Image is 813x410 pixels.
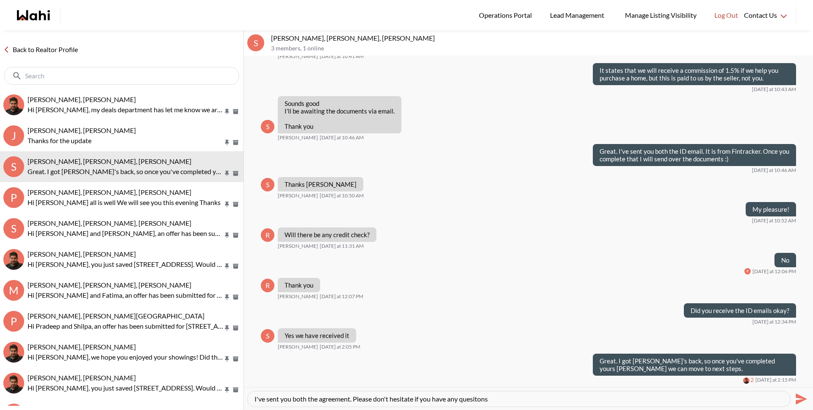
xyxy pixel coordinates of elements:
time: 2025-09-11T16:07:48.274Z [320,293,363,300]
img: U [3,94,24,115]
img: T [3,373,24,393]
p: Hi [PERSON_NAME], my deals department has let me know we are still waiting to receive our commiss... [28,105,223,115]
button: Archive [231,355,240,363]
p: Hi Pradeep and Shilpa, an offer has been submitted for [STREET_ADDRESS]. If you’re still interest... [28,321,223,331]
div: R [261,228,274,242]
p: My pleasure! [752,205,789,213]
div: S [261,120,274,133]
button: Pin [223,170,231,177]
p: Thank you [285,122,395,130]
textarea: Type your message [254,395,783,403]
p: Hi [PERSON_NAME], we hope you enjoyed your showings! Did the properties meet your criteria? What ... [28,352,223,362]
span: [PERSON_NAME], [PERSON_NAME], [PERSON_NAME] [28,281,191,289]
p: Great. I've sent you both the ID email. It is from Fintracker. Once you complete that I will send... [600,147,789,163]
button: Pin [223,201,231,208]
div: J [3,125,24,146]
span: [PERSON_NAME] [278,134,318,141]
button: Pin [223,108,231,115]
span: [PERSON_NAME] [278,192,318,199]
div: R [744,268,751,274]
span: 2 [750,377,754,384]
time: 2025-09-11T16:34:54.394Z [752,319,796,325]
p: It states that we will receive a commission of 1.5% if we help you purchase a home, but this is p... [600,66,789,82]
time: 2025-09-11T14:46:53.656Z [752,167,796,174]
time: 2025-09-11T14:52:17.742Z [752,217,796,224]
button: Archive [231,139,240,146]
p: Hi [PERSON_NAME] and Fatima, an offer has been submitted for [STREET_ADDRESS][PERSON_NAME]. If yo... [28,290,223,300]
p: Hi [PERSON_NAME], you just saved [STREET_ADDRESS]. Would you like to book a showing or receive mo... [28,259,223,269]
span: [PERSON_NAME], [PERSON_NAME] [28,343,136,351]
button: Pin [223,294,231,301]
p: No [781,256,789,264]
button: Pin [223,386,231,393]
div: M [3,280,24,301]
div: S [261,178,274,191]
button: Archive [231,386,240,393]
p: Great. I got [PERSON_NAME]'s back, so once you've completed yours [PERSON_NAME] we can move to ne... [28,166,223,177]
p: Hi [PERSON_NAME] all is well We will see you this evening Thanks [28,197,223,208]
span: [PERSON_NAME], [PERSON_NAME] [28,95,136,103]
button: Archive [231,108,240,115]
p: Hi [PERSON_NAME] and [PERSON_NAME], an offer has been submitted for [STREET_ADDRESS][PERSON_NAME]... [28,228,223,238]
button: Pin [223,355,231,363]
time: 2025-09-11T15:31:35.394Z [320,243,364,249]
button: Archive [231,294,240,301]
p: Great. I got [PERSON_NAME]'s back, so once you've completed yours [PERSON_NAME] we can move to ne... [600,357,789,372]
div: S [261,329,274,343]
p: Will there be any credit check? [285,231,370,238]
time: 2025-09-11T16:06:29.451Z [752,268,796,275]
span: [PERSON_NAME] [278,293,318,300]
span: [PERSON_NAME], [PERSON_NAME], [PERSON_NAME] [28,188,191,196]
button: Archive [231,201,240,208]
a: Wahi homepage [17,10,50,20]
span: [PERSON_NAME], [PERSON_NAME] [28,126,136,134]
input: Search [25,72,220,80]
div: Faraz Azam [743,377,749,384]
div: S [247,34,264,51]
div: P [3,187,24,208]
span: Operations Portal [479,10,535,21]
img: j [3,342,24,363]
p: Did you receive the ID emails okay? [691,307,789,314]
p: Yes we have received it [285,332,349,339]
span: [PERSON_NAME] [278,344,318,350]
div: Troy Hunte, Faraz [3,373,24,393]
div: P [3,311,24,332]
div: R [261,279,274,292]
time: 2025-09-11T18:15:45.694Z [755,377,796,383]
time: 2025-09-11T18:05:11.763Z [320,344,360,350]
time: 2025-09-11T14:46:07.762Z [320,134,364,141]
div: S [3,218,24,239]
span: [PERSON_NAME] [278,243,318,249]
button: Send [791,389,810,408]
p: 3 members , 1 online [271,45,810,52]
span: [PERSON_NAME] [278,53,318,60]
time: 2025-09-11T14:43:12.634Z [752,86,796,93]
img: F [743,377,749,384]
span: Lead Management [550,10,607,21]
div: Stacey Grant, Faraz [3,249,24,270]
span: [PERSON_NAME], [PERSON_NAME][GEOGRAPHIC_DATA] [28,312,205,320]
p: Hi [PERSON_NAME], you just saved [STREET_ADDRESS]. Would you like to book a showing or receive mo... [28,383,223,393]
p: Thanks [PERSON_NAME] [285,180,357,188]
time: 2025-09-11T14:50:07.674Z [320,192,364,199]
p: Thank you [285,281,313,289]
span: [PERSON_NAME], [PERSON_NAME], [PERSON_NAME] [28,157,191,165]
p: Sounds good I'll be awaiting the documents via email. [285,100,395,115]
span: [PERSON_NAME], [PERSON_NAME] [28,374,136,382]
button: Archive [231,263,240,270]
p: [PERSON_NAME], [PERSON_NAME], [PERSON_NAME] [271,34,810,42]
button: Archive [231,170,240,177]
p: Thanks for the update [28,136,223,146]
div: Uday Kakkar, Faraz [3,94,24,115]
div: julie kim, Faraz [3,342,24,363]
